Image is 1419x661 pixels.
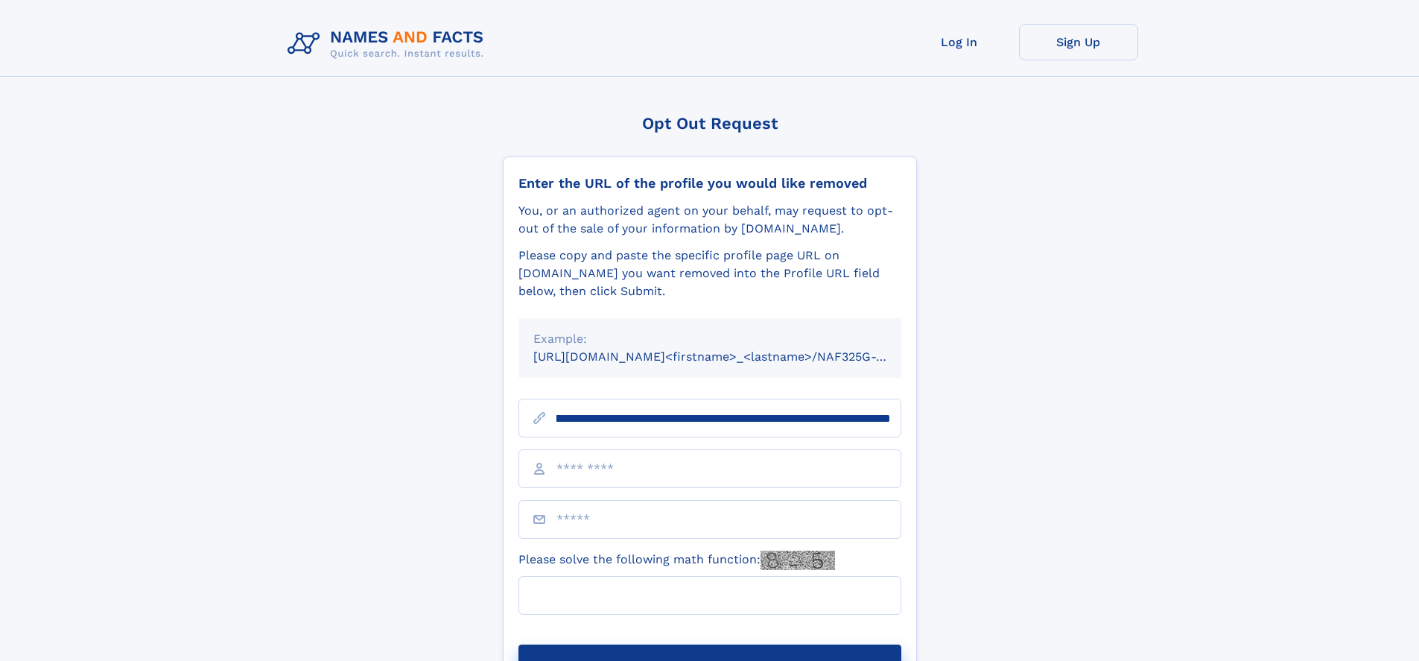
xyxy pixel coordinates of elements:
[518,202,901,238] div: You, or an authorized agent on your behalf, may request to opt-out of the sale of your informatio...
[1019,24,1138,60] a: Sign Up
[518,247,901,300] div: Please copy and paste the specific profile page URL on [DOMAIN_NAME] you want removed into the Pr...
[518,175,901,192] div: Enter the URL of the profile you would like removed
[503,114,917,133] div: Opt Out Request
[900,24,1019,60] a: Log In
[282,24,496,64] img: Logo Names and Facts
[518,551,835,570] label: Please solve the following math function:
[533,350,930,364] small: [URL][DOMAIN_NAME]<firstname>_<lastname>/NAF325G-xxxxxxxx
[533,330,886,348] div: Example:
